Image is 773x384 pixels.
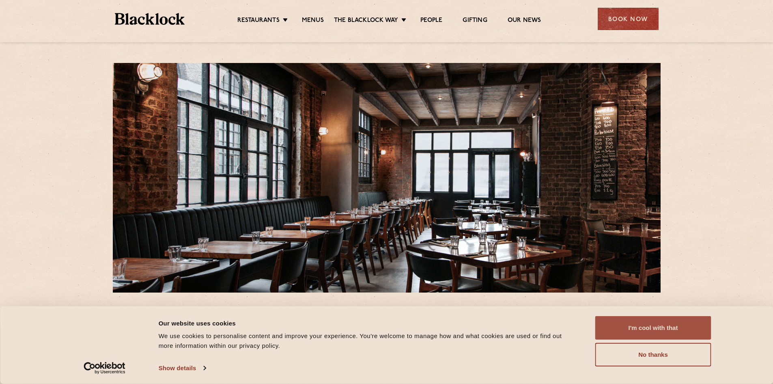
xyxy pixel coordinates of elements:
div: Book Now [598,8,659,30]
a: Show details [159,362,206,374]
a: Gifting [463,17,487,26]
a: The Blacklock Way [334,17,398,26]
a: Menus [302,17,324,26]
a: Usercentrics Cookiebot - opens in a new window [69,362,140,374]
button: No thanks [595,343,711,367]
div: Our website uses cookies [159,318,577,328]
img: BL_Textured_Logo-footer-cropped.svg [115,13,185,25]
a: People [420,17,442,26]
button: I'm cool with that [595,316,711,340]
div: We use cookies to personalise content and improve your experience. You're welcome to manage how a... [159,331,577,351]
a: Restaurants [237,17,280,26]
a: Our News [508,17,541,26]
